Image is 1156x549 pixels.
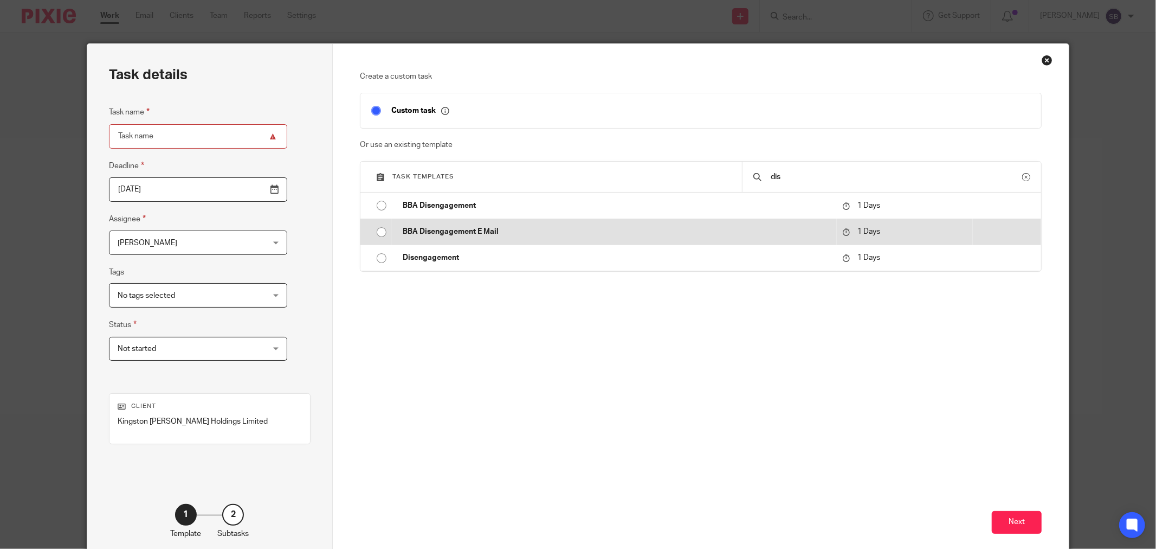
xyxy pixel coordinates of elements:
[857,254,880,261] span: 1 Days
[222,504,244,526] div: 2
[217,528,249,539] p: Subtasks
[118,416,302,427] p: Kingston [PERSON_NAME] Holdings Limited
[360,139,1042,150] p: Or use an existing template
[403,200,831,211] p: BBA Disengagement
[857,202,880,209] span: 1 Days
[170,528,201,539] p: Template
[118,345,156,353] span: Not started
[857,228,880,235] span: 1 Days
[360,71,1042,82] p: Create a custom task
[992,511,1042,534] button: Next
[403,252,831,263] p: Disengagement
[175,504,197,526] div: 1
[1042,55,1052,66] div: Close this dialog window
[109,177,287,202] input: Pick a date
[109,267,124,278] label: Tags
[109,318,137,331] label: Status
[391,106,449,116] p: Custom task
[392,174,454,180] span: Task templates
[109,124,287,149] input: Task name
[403,226,831,237] p: BBA Disengagement E Mail
[109,66,188,84] h2: Task details
[770,171,1022,183] input: Search...
[109,106,150,118] label: Task name
[109,213,146,225] label: Assignee
[118,292,175,299] span: No tags selected
[109,159,144,172] label: Deadline
[118,239,177,247] span: [PERSON_NAME]
[118,402,302,411] p: Client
